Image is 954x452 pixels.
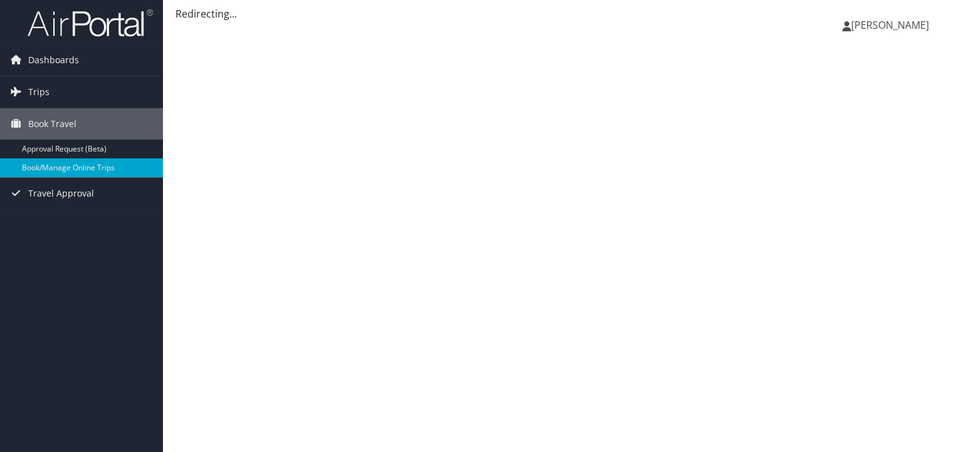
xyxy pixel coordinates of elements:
span: Dashboards [28,44,79,76]
span: Book Travel [28,108,76,140]
img: airportal-logo.png [28,8,153,38]
a: [PERSON_NAME] [842,6,941,44]
div: Redirecting... [176,6,941,21]
span: Trips [28,76,50,108]
span: Travel Approval [28,178,94,209]
span: [PERSON_NAME] [851,18,929,32]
